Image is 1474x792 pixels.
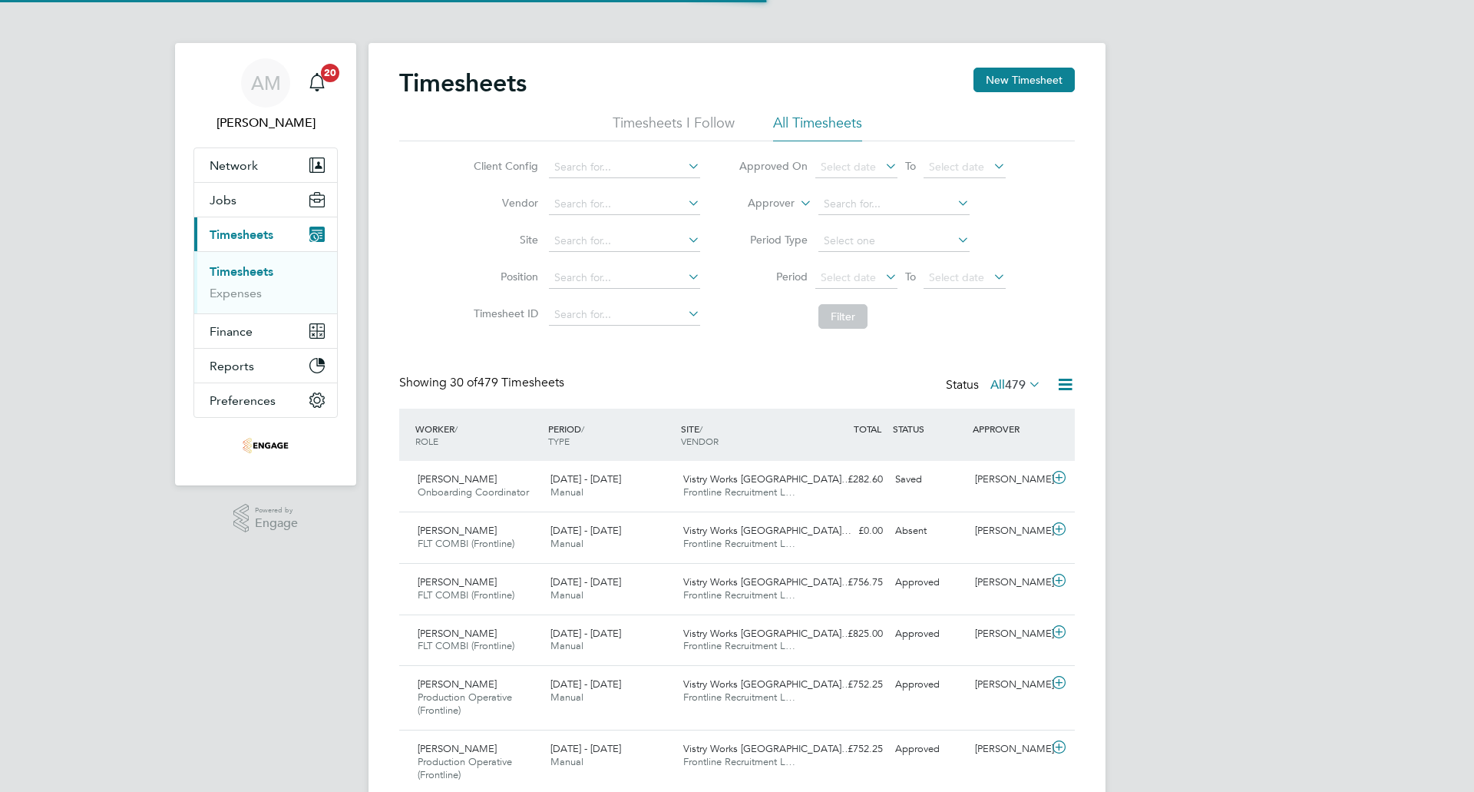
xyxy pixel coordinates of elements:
[969,415,1049,442] div: APPROVER
[809,519,889,544] div: £0.00
[454,423,458,435] span: /
[901,267,920,287] span: To
[550,588,583,601] span: Manual
[210,359,254,373] span: Reports
[418,575,497,588] span: [PERSON_NAME]
[1005,377,1026,393] span: 479
[194,148,337,182] button: Network
[683,627,851,640] span: Vistry Works [GEOGRAPHIC_DATA]…
[418,627,497,640] span: [PERSON_NAME]
[469,196,538,210] label: Vendor
[415,435,438,447] span: ROLE
[901,156,920,176] span: To
[854,423,881,435] span: TOTAL
[889,519,969,544] div: Absent
[210,286,262,300] a: Expenses
[889,737,969,762] div: Approved
[818,304,868,329] button: Filter
[550,485,583,499] span: Manual
[973,68,1075,92] button: New Timesheet
[544,415,677,455] div: PERIOD
[677,415,810,455] div: SITE
[550,691,583,704] span: Manual
[418,742,497,755] span: [PERSON_NAME]
[193,114,338,132] span: Adrianna Mazurek
[469,270,538,283] label: Position
[683,691,795,704] span: Frontline Recruitment L…
[194,314,337,348] button: Finance
[929,270,984,284] span: Select date
[175,43,356,485] nav: Main navigation
[418,639,514,652] span: FLT COMBI (Frontline)
[399,375,567,391] div: Showing
[549,304,700,326] input: Search for...
[399,68,527,98] h2: Timesheets
[418,691,512,717] span: Production Operative (Frontline)
[809,467,889,492] div: £282.60
[194,383,337,417] button: Preferences
[418,678,497,691] span: [PERSON_NAME]
[725,196,795,211] label: Approver
[683,472,851,485] span: Vistry Works [GEOGRAPHIC_DATA]…
[969,570,1049,595] div: [PERSON_NAME]
[550,472,621,485] span: [DATE] - [DATE]
[210,264,273,279] a: Timesheets
[969,519,1049,544] div: [PERSON_NAME]
[889,672,969,698] div: Approved
[321,64,339,82] span: 20
[550,755,583,768] span: Manual
[418,485,529,499] span: Onboarding Coordinator
[193,58,338,132] a: AM[PERSON_NAME]
[550,639,583,652] span: Manual
[418,524,497,537] span: [PERSON_NAME]
[683,575,851,588] span: Vistry Works [GEOGRAPHIC_DATA]…
[210,193,236,207] span: Jobs
[450,375,564,390] span: 479 Timesheets
[821,160,876,174] span: Select date
[889,570,969,595] div: Approved
[683,678,851,691] span: Vistry Works [GEOGRAPHIC_DATA]…
[469,233,538,247] label: Site
[683,755,795,768] span: Frontline Recruitment L…
[469,159,538,173] label: Client Config
[418,588,514,601] span: FLT COMBI (Frontline)
[889,621,969,647] div: Approved
[302,58,332,108] a: 20
[548,435,570,447] span: TYPE
[946,375,1044,396] div: Status
[818,194,970,215] input: Search for...
[773,114,862,141] li: All Timesheets
[739,270,808,283] label: Period
[683,639,795,652] span: Frontline Recruitment L…
[469,307,538,320] label: Timesheet ID
[990,377,1041,393] label: All
[210,324,253,339] span: Finance
[550,537,583,550] span: Manual
[889,415,969,442] div: STATUS
[255,517,298,530] span: Engage
[821,270,876,284] span: Select date
[418,537,514,550] span: FLT COMBI (Frontline)
[210,158,258,173] span: Network
[929,160,984,174] span: Select date
[969,737,1049,762] div: [PERSON_NAME]
[699,423,702,435] span: /
[683,485,795,499] span: Frontline Recruitment L…
[549,194,700,215] input: Search for...
[194,251,337,313] div: Timesheets
[613,114,735,141] li: Timesheets I Follow
[233,504,299,533] a: Powered byEngage
[194,217,337,251] button: Timesheets
[581,423,584,435] span: /
[194,349,337,383] button: Reports
[969,672,1049,698] div: [PERSON_NAME]
[210,393,276,408] span: Preferences
[194,183,337,217] button: Jobs
[210,227,273,242] span: Timesheets
[818,230,970,252] input: Select one
[193,433,338,458] a: Go to home page
[549,267,700,289] input: Search for...
[683,588,795,601] span: Frontline Recruitment L…
[550,524,621,537] span: [DATE] - [DATE]
[549,230,700,252] input: Search for...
